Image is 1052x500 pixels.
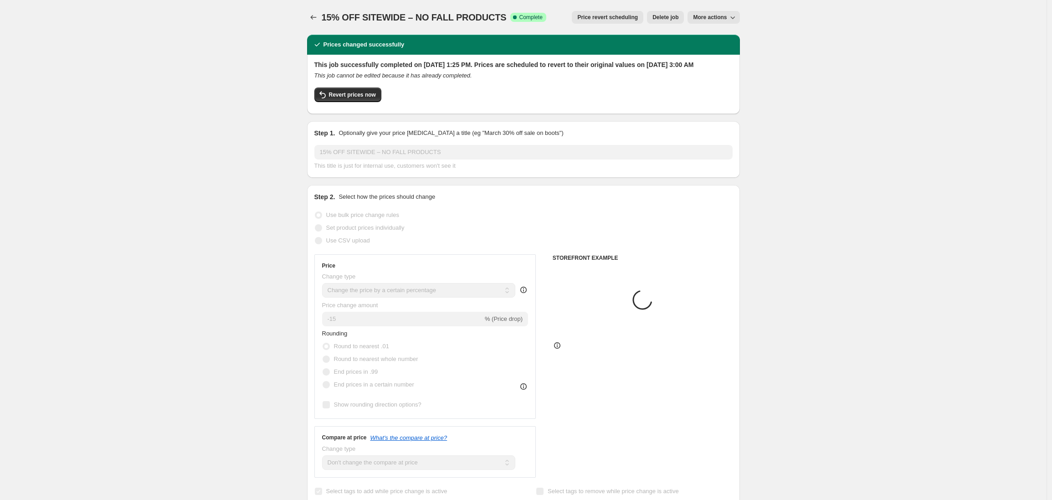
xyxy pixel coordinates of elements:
[553,254,733,262] h6: STOREFRONT EXAMPLE
[326,224,405,231] span: Set product prices individually
[322,312,483,326] input: -15
[334,368,378,375] span: End prices in .99
[314,145,733,160] input: 30% off holiday sale
[326,488,447,495] span: Select tags to add while price change is active
[326,211,399,218] span: Use bulk price change rules
[485,315,523,322] span: % (Price drop)
[577,14,638,21] span: Price revert scheduling
[519,285,528,294] div: help
[314,192,335,201] h2: Step 2.
[323,40,405,49] h2: Prices changed successfully
[322,445,356,452] span: Change type
[519,14,543,21] span: Complete
[322,12,507,22] span: 15% OFF SITEWIDE – NO FALL PRODUCTS
[329,91,376,98] span: Revert prices now
[334,401,421,408] span: Show rounding direction options?
[334,381,414,388] span: End prices in a certain number
[339,129,563,138] p: Optionally give your price [MEDICAL_DATA] a title (eg "March 30% off sale on boots")
[314,88,381,102] button: Revert prices now
[326,237,370,244] span: Use CSV upload
[314,129,335,138] h2: Step 1.
[334,356,418,362] span: Round to nearest whole number
[548,488,679,495] span: Select tags to remove while price change is active
[688,11,739,24] button: More actions
[307,11,320,24] button: Price change jobs
[334,343,389,350] span: Round to nearest .01
[314,60,733,69] h2: This job successfully completed on [DATE] 1:25 PM. Prices are scheduled to revert to their origin...
[370,434,447,441] button: What's the compare at price?
[693,14,727,21] span: More actions
[647,11,684,24] button: Delete job
[339,192,435,201] p: Select how the prices should change
[322,262,335,269] h3: Price
[652,14,678,21] span: Delete job
[322,330,348,337] span: Rounding
[322,273,356,280] span: Change type
[314,162,456,169] span: This title is just for internal use, customers won't see it
[322,302,378,309] span: Price change amount
[314,72,472,79] i: This job cannot be edited because it has already completed.
[572,11,643,24] button: Price revert scheduling
[322,434,367,441] h3: Compare at price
